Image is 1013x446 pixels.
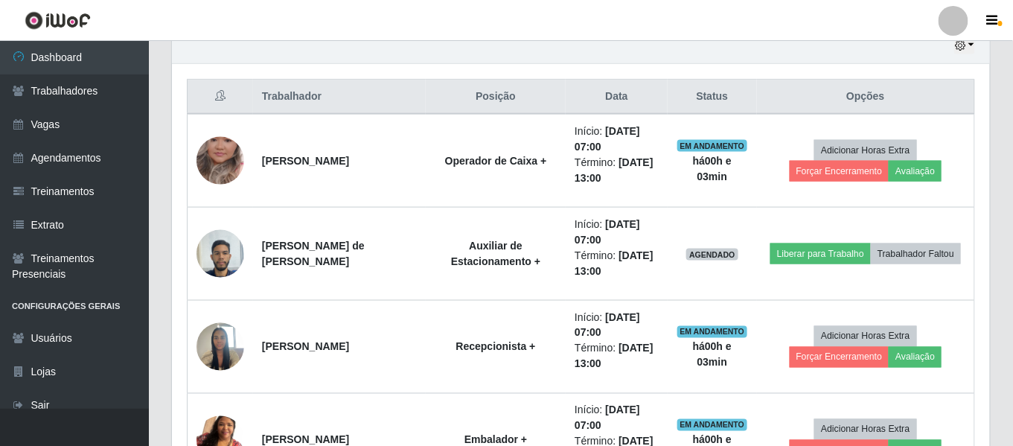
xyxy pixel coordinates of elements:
img: CoreUI Logo [25,11,91,30]
th: Status [668,80,757,115]
strong: há 00 h e 03 min [693,341,732,369]
strong: Operador de Caixa + [445,155,547,167]
button: Forçar Encerramento [790,347,889,368]
button: Avaliação [889,161,942,182]
button: Avaliação [889,347,942,368]
li: Término: [575,248,659,279]
strong: [PERSON_NAME] [262,434,349,446]
span: EM ANDAMENTO [677,140,748,152]
li: Início: [575,403,659,434]
span: EM ANDAMENTO [677,326,748,338]
li: Início: [575,124,659,155]
button: Adicionar Horas Extra [814,326,916,347]
button: Adicionar Horas Extra [814,419,916,440]
th: Opções [757,80,975,115]
li: Término: [575,341,659,372]
button: Liberar para Trabalho [770,243,871,264]
strong: [PERSON_NAME] [262,155,349,167]
time: [DATE] 07:00 [575,404,640,432]
th: Data [566,80,668,115]
strong: Embalador + [464,434,527,446]
strong: [PERSON_NAME] de [PERSON_NAME] [262,240,365,267]
li: Início: [575,310,659,341]
span: EM ANDAMENTO [677,419,748,431]
button: Adicionar Horas Extra [814,140,916,161]
img: 1736956846445.jpeg [196,222,244,285]
strong: [PERSON_NAME] [262,341,349,353]
time: [DATE] 07:00 [575,125,640,153]
img: 1744478595467.jpeg [196,315,244,378]
th: Posição [426,80,566,115]
li: Início: [575,217,659,248]
img: 1705100685258.jpeg [196,118,244,203]
span: AGENDADO [686,249,738,261]
strong: há 00 h e 03 min [693,155,732,182]
time: [DATE] 07:00 [575,311,640,339]
time: [DATE] 07:00 [575,218,640,246]
th: Trabalhador [253,80,426,115]
button: Forçar Encerramento [790,161,889,182]
strong: Recepcionista + [456,341,536,353]
li: Término: [575,155,659,186]
strong: Auxiliar de Estacionamento + [451,240,540,267]
button: Trabalhador Faltou [871,243,961,264]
